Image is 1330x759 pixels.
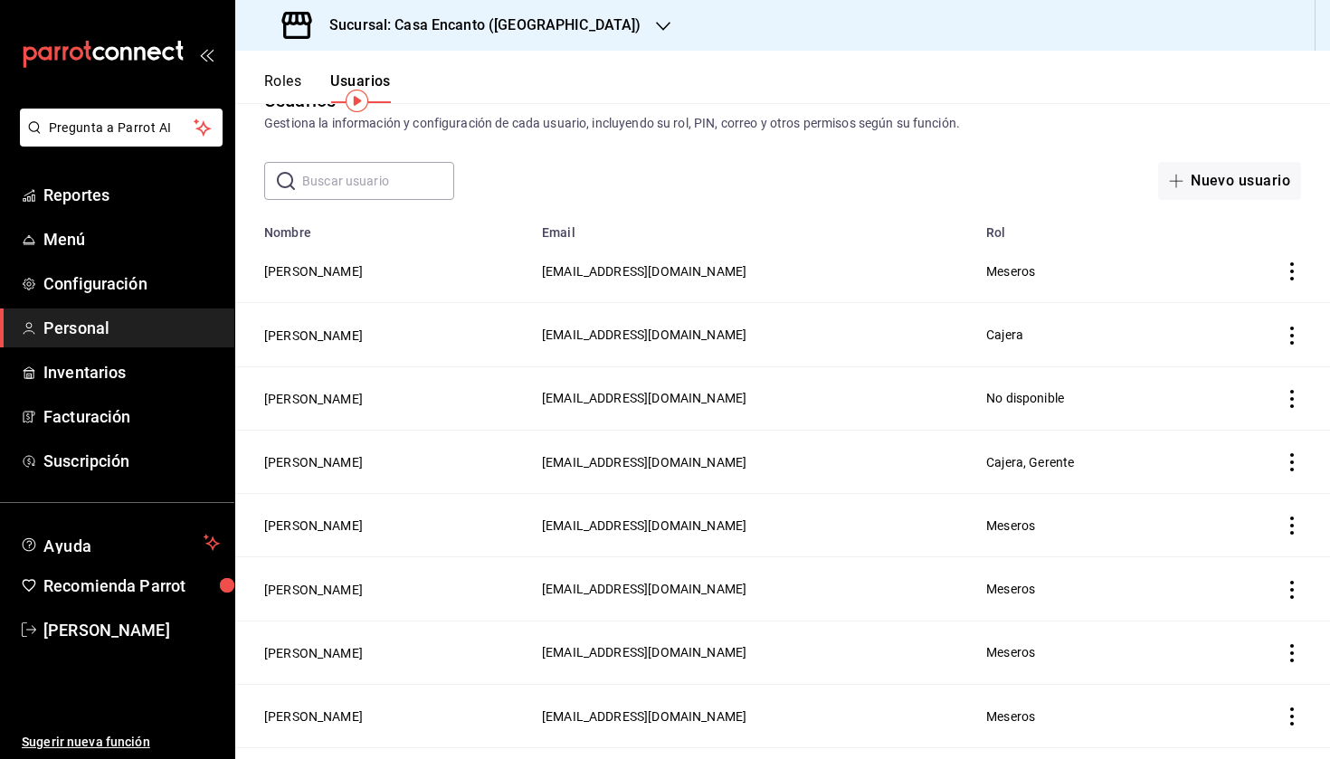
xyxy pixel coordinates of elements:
[43,404,220,429] span: Facturación
[43,532,196,554] span: Ayuda
[986,709,1035,724] span: Meseros
[1283,262,1301,280] button: actions
[542,582,746,596] span: [EMAIL_ADDRESS][DOMAIN_NAME]
[43,316,220,340] span: Personal
[264,327,363,345] button: [PERSON_NAME]
[264,262,363,280] button: [PERSON_NAME]
[199,47,214,62] button: open_drawer_menu
[43,618,220,642] span: [PERSON_NAME]
[49,119,195,138] span: Pregunta a Parrot AI
[986,327,1023,342] span: Cajera
[43,574,220,598] span: Recomienda Parrot
[542,455,746,470] span: [EMAIL_ADDRESS][DOMAIN_NAME]
[531,214,975,240] th: Email
[1283,581,1301,599] button: actions
[264,390,363,408] button: [PERSON_NAME]
[542,391,746,405] span: [EMAIL_ADDRESS][DOMAIN_NAME]
[542,645,746,659] span: [EMAIL_ADDRESS][DOMAIN_NAME]
[20,109,223,147] button: Pregunta a Parrot AI
[986,645,1035,659] span: Meseros
[975,366,1202,430] td: No disponible
[330,72,391,103] button: Usuarios
[975,214,1202,240] th: Rol
[1283,644,1301,662] button: actions
[43,271,220,296] span: Configuración
[1283,707,1301,726] button: actions
[13,131,223,150] a: Pregunta a Parrot AI
[542,518,746,533] span: [EMAIL_ADDRESS][DOMAIN_NAME]
[302,163,454,199] input: Buscar usuario
[542,264,746,279] span: [EMAIL_ADDRESS][DOMAIN_NAME]
[346,90,368,112] img: Tooltip marker
[1283,453,1301,471] button: actions
[264,707,363,726] button: [PERSON_NAME]
[986,264,1035,279] span: Meseros
[1158,162,1301,200] button: Nuevo usuario
[264,517,363,535] button: [PERSON_NAME]
[264,72,391,103] div: navigation tabs
[43,360,220,384] span: Inventarios
[1283,327,1301,345] button: actions
[542,327,746,342] span: [EMAIL_ADDRESS][DOMAIN_NAME]
[1283,390,1301,408] button: actions
[986,582,1035,596] span: Meseros
[264,72,301,103] button: Roles
[43,183,220,207] span: Reportes
[264,644,363,662] button: [PERSON_NAME]
[264,581,363,599] button: [PERSON_NAME]
[315,14,641,36] h3: Sucursal: Casa Encanto ([GEOGRAPHIC_DATA])
[264,114,1301,133] div: Gestiona la información y configuración de cada usuario, incluyendo su rol, PIN, correo y otros p...
[1283,517,1301,535] button: actions
[986,518,1035,533] span: Meseros
[43,227,220,251] span: Menú
[264,453,363,471] button: [PERSON_NAME]
[43,449,220,473] span: Suscripción
[542,709,746,724] span: [EMAIL_ADDRESS][DOMAIN_NAME]
[986,455,1074,470] span: Cajera, Gerente
[22,733,220,752] span: Sugerir nueva función
[235,214,531,240] th: Nombre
